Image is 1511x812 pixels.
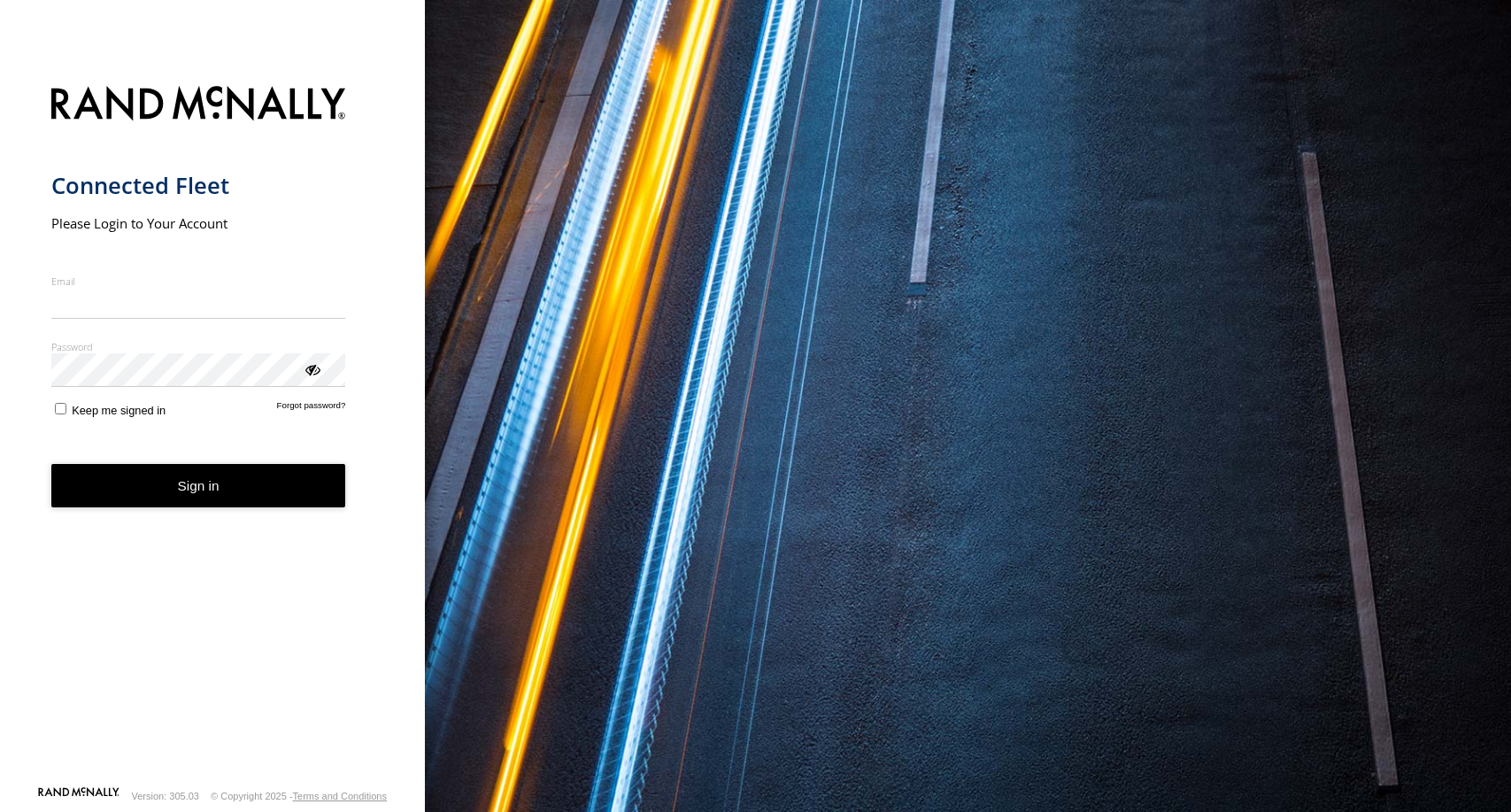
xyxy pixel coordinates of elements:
label: Password [51,340,346,353]
button: Sign in [51,464,346,507]
div: © Copyright 2025 - [211,791,387,801]
form: main [51,75,374,785]
a: Terms and Conditions [293,791,387,801]
input: Keep me signed in [55,403,66,414]
h1: Connected Fleet [51,171,346,200]
a: Forgot password? [277,400,346,417]
img: Rand McNally [51,82,346,128]
a: Visit our Website [38,787,119,805]
label: Email [51,275,346,288]
div: Version: 305.03 [132,791,199,801]
span: Keep me signed in [72,404,166,417]
h2: Please Login to Your Account [51,214,346,232]
div: ViewPassword [303,360,320,377]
